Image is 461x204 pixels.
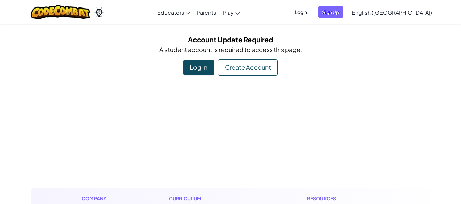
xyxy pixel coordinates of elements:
[157,9,184,16] span: Educators
[318,6,343,18] button: Sign Up
[154,3,193,21] a: Educators
[219,3,243,21] a: Play
[93,7,104,17] img: Ozaria
[31,5,90,19] img: CodeCombat logo
[352,9,432,16] span: English ([GEOGRAPHIC_DATA])
[223,9,234,16] span: Play
[291,6,311,18] button: Login
[307,195,380,202] h1: Resources
[36,45,425,54] p: A student account is required to access this page.
[169,195,251,202] h1: Curriculum
[193,3,219,21] a: Parents
[36,34,425,45] h5: Account Update Required
[82,195,113,202] h1: Company
[218,59,278,76] div: Create Account
[348,3,435,21] a: English ([GEOGRAPHIC_DATA])
[183,60,214,75] div: Log In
